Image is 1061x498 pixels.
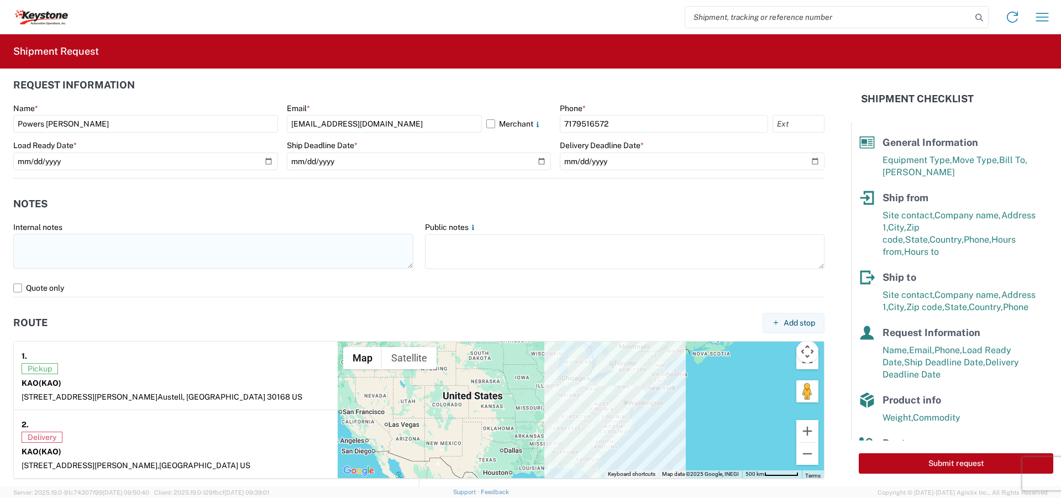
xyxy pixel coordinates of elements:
[453,489,481,495] a: Support
[22,461,159,470] span: [STREET_ADDRESS][PERSON_NAME],
[13,222,62,232] label: Internal notes
[287,103,310,113] label: Email
[883,137,978,148] span: General Information
[340,464,377,478] img: Google
[796,380,818,402] button: Drag Pegman onto the map to open Street View
[883,412,913,423] span: Weight,
[486,115,551,133] label: Merchant
[481,489,509,495] a: Feedback
[964,234,991,245] span: Phone,
[745,471,764,477] span: 500 km
[883,210,934,221] span: Site contact,
[913,412,960,423] span: Commodity
[13,279,824,297] label: Quote only
[883,345,909,355] span: Name,
[382,347,437,369] button: Show satellite imagery
[999,155,1027,165] span: Bill To,
[883,167,955,177] span: [PERSON_NAME]
[157,392,302,401] span: Austell, [GEOGRAPHIC_DATA] 30168 US
[861,92,974,106] h2: Shipment Checklist
[159,461,250,470] span: [GEOGRAPHIC_DATA] US
[904,247,939,257] span: Hours to
[13,103,38,113] label: Name
[859,453,1053,474] button: Submit request
[22,447,61,456] strong: KAO
[883,290,934,300] span: Site contact,
[805,473,821,479] a: Terms
[944,302,969,312] span: State,
[883,437,911,449] span: Route
[425,222,477,232] label: Public notes
[154,489,269,496] span: Client: 2025.19.0-129fbcf
[883,327,980,338] span: Request Information
[13,489,149,496] span: Server: 2025.19.0-91c74307f99
[773,115,824,133] input: Ext
[22,418,29,432] strong: 2.
[883,271,916,283] span: Ship to
[13,317,48,328] h2: Route
[560,140,644,150] label: Delivery Deadline Date
[742,470,802,478] button: Map Scale: 500 km per 58 pixels
[13,80,135,91] h2: Request Information
[934,345,962,355] span: Phone,
[888,222,906,233] span: City,
[934,290,1001,300] span: Company name,
[1003,302,1028,312] span: Phone
[340,464,377,478] a: Open this area in Google Maps (opens a new window)
[39,447,61,456] span: (KAO)
[22,392,157,401] span: [STREET_ADDRESS][PERSON_NAME]
[662,471,739,477] span: Map data ©2025 Google, INEGI
[905,234,929,245] span: State,
[224,489,269,496] span: [DATE] 09:39:01
[287,140,358,150] label: Ship Deadline Date
[22,363,58,374] span: Pickup
[39,379,61,387] span: (KAO)
[343,347,382,369] button: Show street map
[909,345,934,355] span: Email,
[763,313,824,333] button: Add stop
[969,302,1003,312] span: Country,
[906,302,944,312] span: Zip code,
[22,349,27,363] strong: 1.
[888,302,906,312] span: City,
[22,432,62,443] span: Delivery
[685,7,971,28] input: Shipment, tracking or reference number
[904,357,985,368] span: Ship Deadline Date,
[103,489,149,496] span: [DATE] 09:50:40
[952,155,999,165] span: Move Type,
[608,470,655,478] button: Keyboard shortcuts
[13,45,99,58] h2: Shipment Request
[883,192,928,203] span: Ship from
[13,198,48,209] h2: Notes
[878,487,1048,497] span: Copyright © [DATE]-[DATE] Agistix Inc., All Rights Reserved
[13,140,77,150] label: Load Ready Date
[22,379,61,387] strong: KAO
[796,443,818,465] button: Zoom out
[934,210,1001,221] span: Company name,
[929,234,964,245] span: Country,
[796,420,818,442] button: Zoom in
[560,103,586,113] label: Phone
[796,340,818,363] button: Map camera controls
[784,318,815,328] span: Add stop
[883,155,952,165] span: Equipment Type,
[883,394,941,406] span: Product info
